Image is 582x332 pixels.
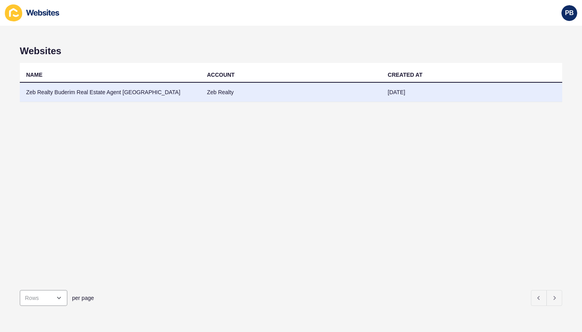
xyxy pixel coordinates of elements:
[20,83,201,102] td: Zeb Realty Buderim Real Estate Agent [GEOGRAPHIC_DATA]
[381,83,562,102] td: [DATE]
[26,71,42,79] div: NAME
[201,83,382,102] td: Zeb Realty
[20,290,67,306] div: open menu
[20,46,562,57] h1: Websites
[388,71,422,79] div: CREATED AT
[565,9,574,17] span: PB
[72,294,94,302] span: per page
[207,71,235,79] div: ACCOUNT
